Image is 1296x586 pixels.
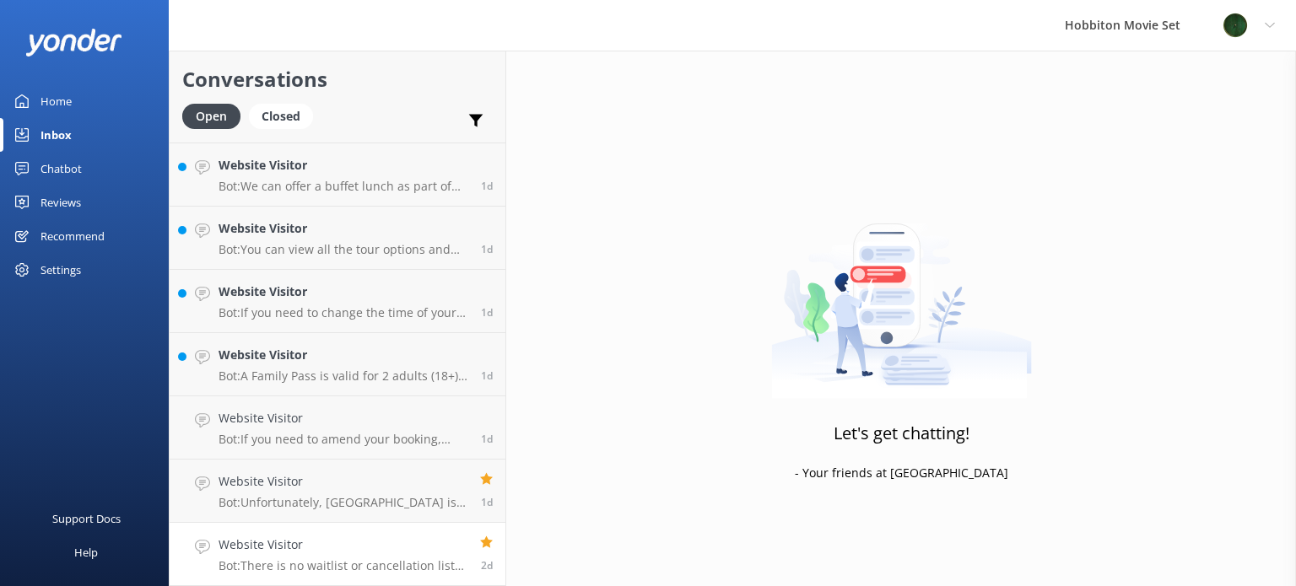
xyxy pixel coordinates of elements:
div: Inbox [40,118,72,152]
a: Website VisitorBot:You can view all the tour options and make a booking online by visiting the fo... [170,207,505,270]
h4: Website Visitor [219,409,468,427]
span: Oct 04 2025 10:57am (UTC +13:00) Pacific/Auckland [481,305,493,320]
h4: Website Visitor [219,535,467,554]
a: Website VisitorBot:A Family Pass is valid for 2 adults (18+) and 2 youths (11-17 years).1d [170,333,505,396]
h4: Website Visitor [219,472,467,491]
a: Website VisitorBot:If you need to amend your booking, please contact our team at [EMAIL_ADDRESS][... [170,396,505,460]
span: Oct 04 2025 06:25am (UTC +13:00) Pacific/Auckland [481,495,493,509]
div: Home [40,84,72,118]
h4: Website Visitor [219,219,468,238]
div: Support Docs [52,502,121,535]
h4: Website Visitor [219,346,468,364]
img: yonder-white-logo.png [25,29,122,56]
span: Oct 04 2025 11:28am (UTC +13:00) Pacific/Auckland [481,242,493,256]
p: Bot: You can view all the tour options and make a booking online by visiting the following links:... [219,242,468,257]
h4: Website Visitor [219,156,468,175]
a: Website VisitorBot:Unfortunately, [GEOGRAPHIC_DATA] is closed on [DATE], [DATE]. However, you can... [170,460,505,523]
span: Oct 04 2025 09:50am (UTC +13:00) Pacific/Auckland [481,432,493,446]
h4: Website Visitor [219,282,468,301]
div: Settings [40,253,81,287]
div: Chatbot [40,152,82,185]
div: Reviews [40,185,81,219]
p: Bot: If you need to change the time of your booking, please contact our team at [EMAIL_ADDRESS][D... [219,305,468,320]
span: Oct 02 2025 03:58pm (UTC +13:00) Pacific/Auckland [481,558,493,573]
div: Closed [249,104,313,129]
p: Bot: Unfortunately, [GEOGRAPHIC_DATA] is closed on [DATE], [DATE]. However, you can book a tour f... [219,495,467,510]
p: Bot: There is no waitlist or cancellation list for the Hobbiton Movie Set Beer Festival. Tickets ... [219,558,467,573]
img: artwork of a man stealing a conversation from at giant smartphone [771,188,1032,399]
p: - Your friends at [GEOGRAPHIC_DATA] [795,464,1008,482]
a: Website VisitorBot:If you need to change the time of your booking, please contact our team at [EM... [170,270,505,333]
h2: Conversations [182,63,493,95]
a: Website VisitorBot:There is no waitlist or cancellation list for the Hobbiton Movie Set Beer Fest... [170,523,505,586]
div: Help [74,535,98,569]
h3: Let's get chatting! [834,420,969,447]
img: 34-1625720359.png [1223,13,1248,38]
a: Open [182,106,249,125]
div: Recommend [40,219,105,253]
div: Open [182,104,240,129]
span: Oct 04 2025 12:24pm (UTC +13:00) Pacific/Auckland [481,179,493,193]
a: Closed [249,106,321,125]
span: Oct 04 2025 10:46am (UTC +13:00) Pacific/Auckland [481,368,493,383]
p: Bot: We can offer a buffet lunch as part of your Private Tour experience for an additional cost p... [219,179,468,194]
a: Website VisitorBot:We can offer a buffet lunch as part of your Private Tour experience for an add... [170,143,505,207]
p: Bot: If you need to amend your booking, please contact our team at [EMAIL_ADDRESS][DOMAIN_NAME] o... [219,432,468,447]
p: Bot: A Family Pass is valid for 2 adults (18+) and 2 youths (11-17 years). [219,368,468,384]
